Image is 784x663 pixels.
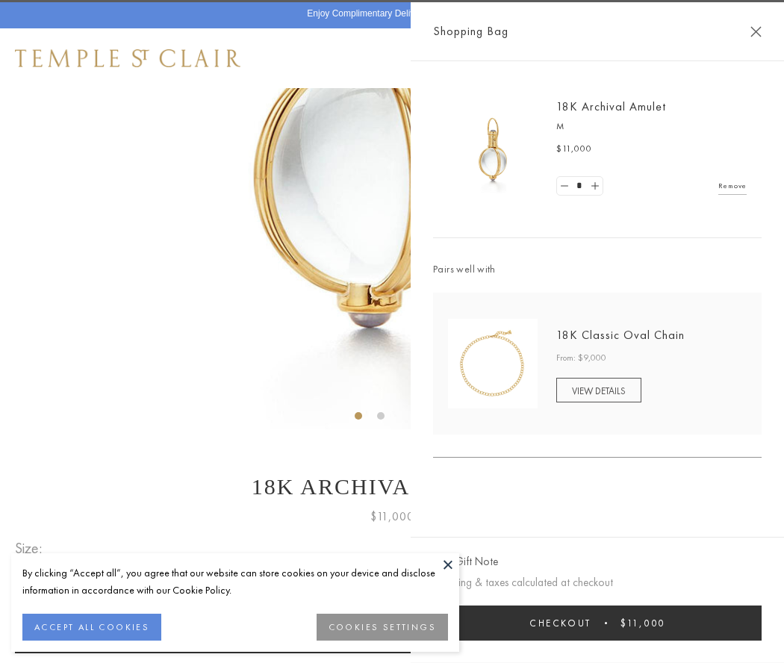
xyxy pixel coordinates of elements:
[22,564,448,599] div: By clicking “Accept all”, you agree that our website can store cookies on your device and disclos...
[718,178,747,194] a: Remove
[448,319,538,408] img: N88865-OV18
[15,536,48,561] span: Size:
[556,327,685,343] a: 18K Classic Oval Chain
[620,617,665,629] span: $11,000
[15,49,240,67] img: Temple St. Clair
[556,119,747,134] p: M
[15,474,769,499] h1: 18K Archival Amulet
[22,614,161,641] button: ACCEPT ALL COOKIES
[433,22,508,41] span: Shopping Bag
[433,261,762,278] span: Pairs well with
[370,507,414,526] span: $11,000
[556,99,666,114] a: 18K Archival Amulet
[307,7,469,22] p: Enjoy Complimentary Delivery & Returns
[448,105,538,194] img: 18K Archival Amulet
[557,177,572,196] a: Set quantity to 0
[556,351,606,366] span: From: $9,000
[529,617,591,629] span: Checkout
[433,573,762,592] p: Shipping & taxes calculated at checkout
[572,385,626,397] span: VIEW DETAILS
[556,142,592,157] span: $11,000
[587,177,602,196] a: Set quantity to 2
[433,606,762,641] button: Checkout $11,000
[317,614,448,641] button: COOKIES SETTINGS
[433,552,498,571] button: Add Gift Note
[556,378,641,402] a: VIEW DETAILS
[750,26,762,37] button: Close Shopping Bag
